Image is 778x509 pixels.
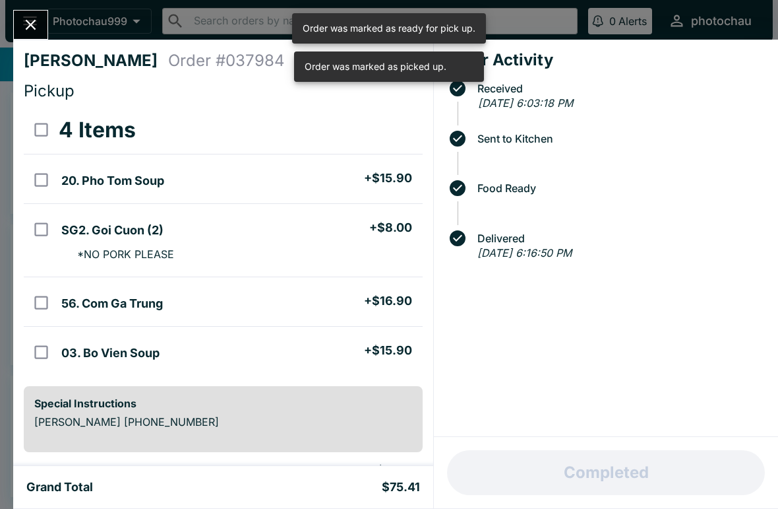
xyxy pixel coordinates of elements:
h3: 4 Items [59,117,136,143]
h5: + $16.90 [364,293,412,309]
span: Delivered [471,232,767,244]
h5: 56. Com Ga Trung [61,296,163,312]
p: * NO PORK PLEASE [67,248,174,261]
h5: + $8.00 [369,220,412,236]
p: $56.70 [260,463,413,476]
h5: + $15.90 [364,170,412,186]
h5: 20. Pho Tom Soup [61,173,164,189]
h4: Order # 037984 [168,51,285,71]
h4: Order Activity [444,50,767,70]
p: [PERSON_NAME] [PHONE_NUMBER] [34,415,412,428]
p: Subtotal [34,463,239,476]
button: Close [14,11,47,39]
table: orders table [24,106,423,376]
span: Food Ready [471,182,767,194]
h5: 03. Bo Vien Soup [61,345,160,361]
div: Order was marked as ready for pick up. [303,17,475,40]
h5: + $15.90 [364,343,412,358]
span: Pickup [24,81,75,100]
h4: [PERSON_NAME] [24,51,168,71]
span: Received [471,83,767,94]
h5: SG2. Goi Cuon (2) [61,222,164,238]
h6: Special Instructions [34,397,412,410]
h5: $75.41 [382,479,420,495]
h5: Grand Total [26,479,93,495]
div: Order was marked as picked up. [305,55,446,78]
span: Sent to Kitchen [471,133,767,145]
em: [DATE] 6:16:50 PM [477,246,572,259]
em: [DATE] 6:03:18 PM [478,96,573,110]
